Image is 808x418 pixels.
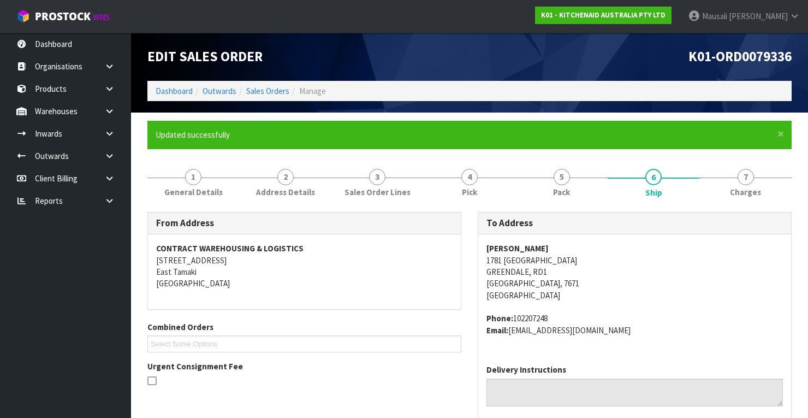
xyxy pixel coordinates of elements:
span: 6 [645,169,662,185]
a: Sales Orders [246,86,289,96]
span: Mausali [702,11,727,21]
span: Pick [462,186,477,198]
a: Outwards [203,86,236,96]
strong: K01 - KITCHENAID AUSTRALIA PTY LTD [541,10,666,20]
span: Sales Order Lines [344,186,411,198]
span: × [777,126,784,142]
a: Dashboard [156,86,193,96]
span: Pack [553,186,570,198]
strong: CONTRACT WAREHOUSING & LOGISTICS [156,243,304,254]
small: WMS [93,12,110,22]
span: 2 [277,169,294,185]
span: Edit Sales Order [147,48,263,65]
span: 3 [369,169,385,185]
h3: To Address [486,218,783,228]
span: 7 [738,169,754,185]
span: [PERSON_NAME] [729,11,788,21]
label: Delivery Instructions [486,364,566,375]
strong: [PERSON_NAME] [486,243,549,254]
img: cube-alt.png [16,9,30,23]
span: K01-ORD0079336 [688,48,792,65]
a: K01 - KITCHENAID AUSTRALIA PTY LTD [535,7,672,24]
span: Ship [645,187,662,198]
address: 1781 [GEOGRAPHIC_DATA] GREENDALE, RD1 [GEOGRAPHIC_DATA], 7671 [GEOGRAPHIC_DATA] [486,243,783,301]
span: 4 [461,169,478,185]
strong: phone [486,313,513,323]
address: 102207248 [EMAIL_ADDRESS][DOMAIN_NAME] [486,313,783,336]
label: Combined Orders [147,321,213,333]
h3: From Address [156,218,453,228]
span: Manage [299,86,326,96]
address: [STREET_ADDRESS] East Tamaki [GEOGRAPHIC_DATA] [156,243,453,290]
span: Address Details [256,186,315,198]
span: Updated successfully [156,129,230,140]
span: General Details [164,186,223,198]
span: 1 [185,169,201,185]
span: ProStock [35,9,91,23]
label: Urgent Consignment Fee [147,361,243,372]
strong: email [486,325,508,335]
span: 5 [554,169,570,185]
span: Charges [730,186,761,198]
